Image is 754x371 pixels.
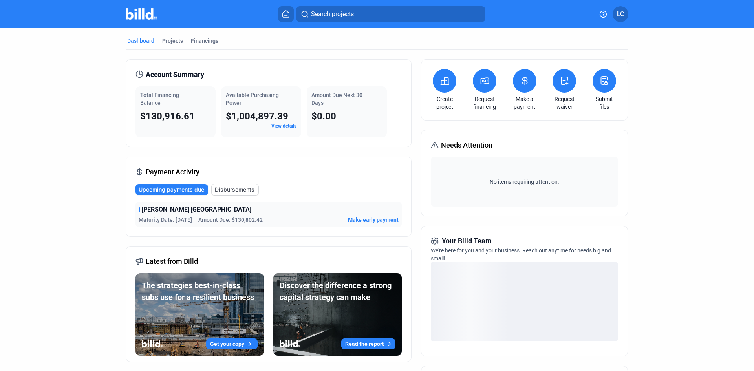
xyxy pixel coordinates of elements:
button: Get your copy [206,338,258,349]
span: We're here for you and your business. Reach out anytime for needs big and small! [431,247,611,261]
span: No items requiring attention. [434,178,615,186]
div: The strategies best-in-class subs use for a resilient business [142,280,258,303]
div: Projects [162,37,183,45]
a: Request financing [471,95,498,111]
span: $1,004,897.39 [226,111,288,122]
button: Search projects [296,6,485,22]
a: Make a payment [511,95,538,111]
a: Submit files [591,95,618,111]
span: Total Financing Balance [140,92,179,106]
span: Search projects [311,9,354,19]
button: Make early payment [348,216,399,224]
span: LC [617,9,624,19]
button: LC [613,6,628,22]
span: Amount Due Next 30 Days [311,92,362,106]
span: Needs Attention [441,140,492,151]
span: Available Purchasing Power [226,92,279,106]
img: Billd Company Logo [126,8,157,20]
span: $0.00 [311,111,336,122]
div: loading [431,262,618,341]
span: Amount Due: $130,802.42 [198,216,263,224]
button: Disbursements [211,184,259,196]
span: Latest from Billd [146,256,198,267]
span: Payment Activity [146,166,199,177]
span: Disbursements [215,186,254,194]
a: Create project [431,95,458,111]
span: [PERSON_NAME] [GEOGRAPHIC_DATA] [142,205,251,214]
div: Financings [191,37,218,45]
span: Maturity Date: [DATE] [139,216,192,224]
div: Dashboard [127,37,154,45]
span: $130,916.61 [140,111,195,122]
div: Discover the difference a strong capital strategy can make [280,280,395,303]
a: Request waiver [551,95,578,111]
span: Your Billd Team [442,236,492,247]
button: Read the report [341,338,395,349]
span: Account Summary [146,69,204,80]
button: Upcoming payments due [135,184,208,195]
span: Upcoming payments due [139,186,204,194]
a: View details [271,123,296,129]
